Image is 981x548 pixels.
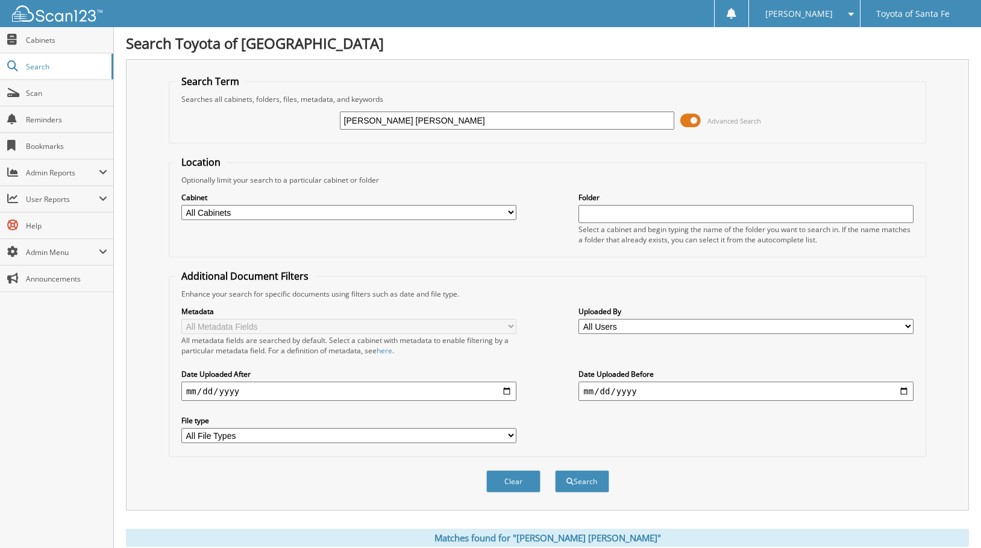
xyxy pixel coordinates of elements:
label: Date Uploaded After [181,369,516,379]
div: Searches all cabinets, folders, files, metadata, and keywords [175,94,920,104]
button: Search [555,470,609,493]
span: Admin Menu [26,247,99,257]
span: Cabinets [26,35,107,45]
span: Bookmarks [26,141,107,151]
span: User Reports [26,194,99,204]
label: Cabinet [181,192,516,203]
span: Advanced Search [707,116,761,125]
div: Optionally limit your search to a particular cabinet or folder [175,175,920,185]
legend: Search Term [175,75,245,88]
div: Matches found for "[PERSON_NAME] [PERSON_NAME]" [126,529,969,547]
img: scan123-logo-white.svg [12,5,102,22]
input: start [181,382,516,401]
label: Folder [578,192,914,203]
legend: Location [175,156,227,169]
span: Admin Reports [26,168,99,178]
legend: Additional Document Filters [175,269,315,283]
label: Uploaded By [578,306,914,317]
input: end [578,382,914,401]
span: Toyota of Santa Fe [876,10,950,17]
div: Select a cabinet and begin typing the name of the folder you want to search in. If the name match... [578,224,914,245]
h1: Search Toyota of [GEOGRAPHIC_DATA] [126,33,969,53]
span: Scan [26,88,107,98]
label: Date Uploaded Before [578,369,914,379]
div: Enhance your search for specific documents using filters such as date and file type. [175,289,920,299]
span: [PERSON_NAME] [765,10,833,17]
label: File type [181,415,516,426]
label: Metadata [181,306,516,317]
span: Help [26,221,107,231]
div: All metadata fields are searched by default. Select a cabinet with metadata to enable filtering b... [181,335,516,356]
button: Clear [486,470,541,493]
a: here [377,345,392,356]
span: Reminders [26,115,107,125]
span: Search [26,61,105,72]
span: Announcements [26,274,107,284]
